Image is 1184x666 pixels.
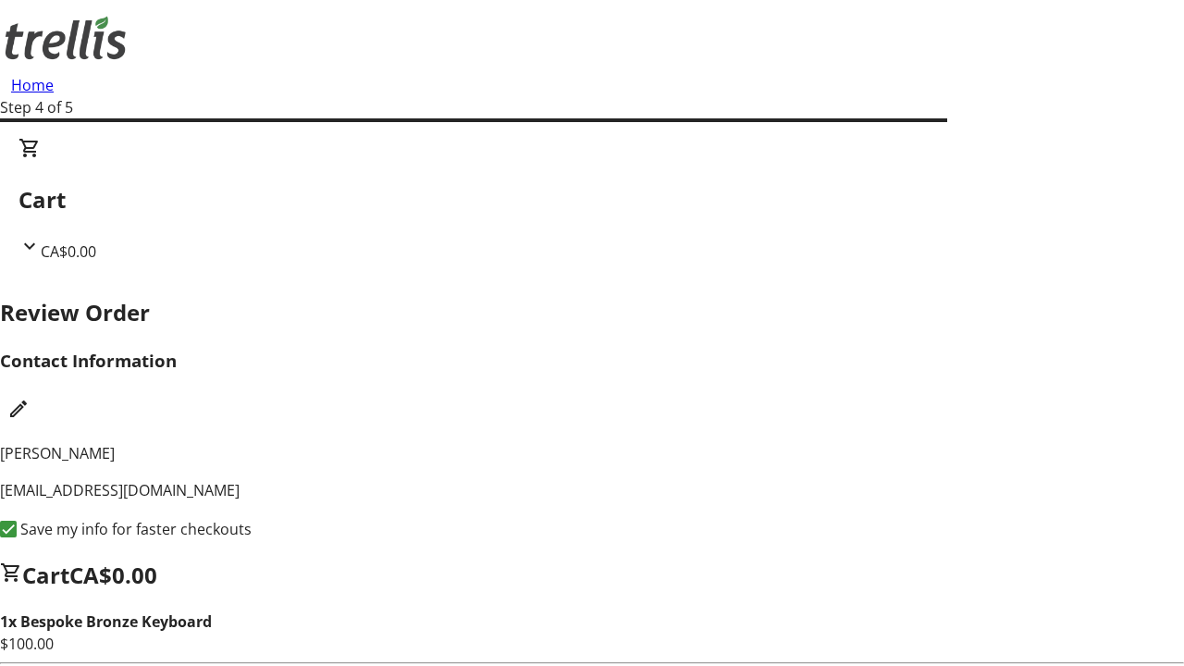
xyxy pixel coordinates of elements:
div: CartCA$0.00 [18,137,1165,263]
span: Cart [22,560,69,590]
span: CA$0.00 [41,241,96,262]
h2: Cart [18,183,1165,216]
span: CA$0.00 [69,560,157,590]
label: Save my info for faster checkouts [17,518,252,540]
